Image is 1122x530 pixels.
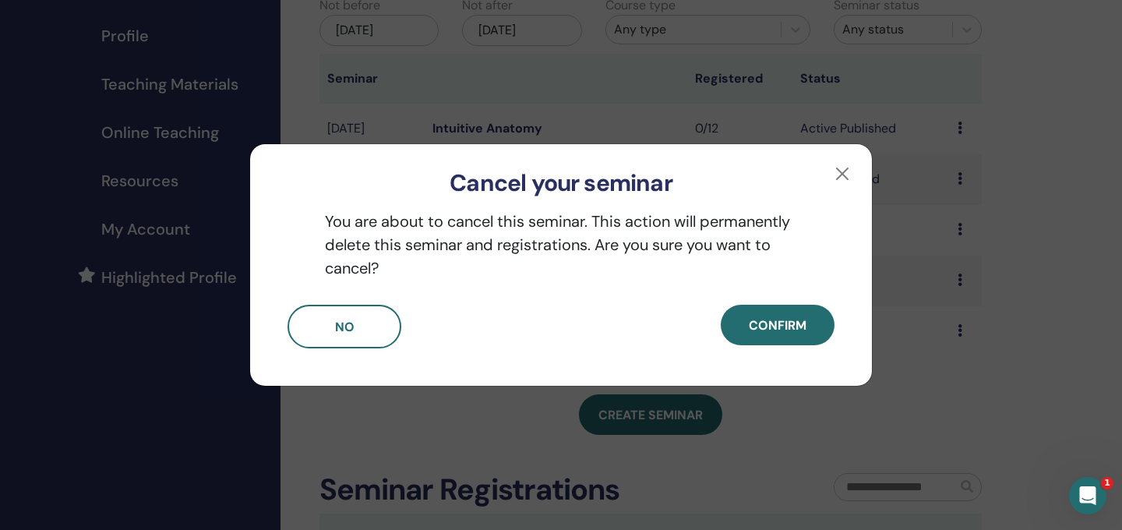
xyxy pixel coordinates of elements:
iframe: Intercom live chat [1069,477,1106,514]
span: 1 [1101,477,1113,489]
button: Confirm [721,305,834,345]
h3: Cancel your seminar [275,169,847,197]
button: No [288,305,401,348]
span: No [335,319,355,335]
span: Confirm [749,317,806,334]
p: You are about to cancel this seminar. This action will permanently delete this seminar and regist... [288,210,834,280]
